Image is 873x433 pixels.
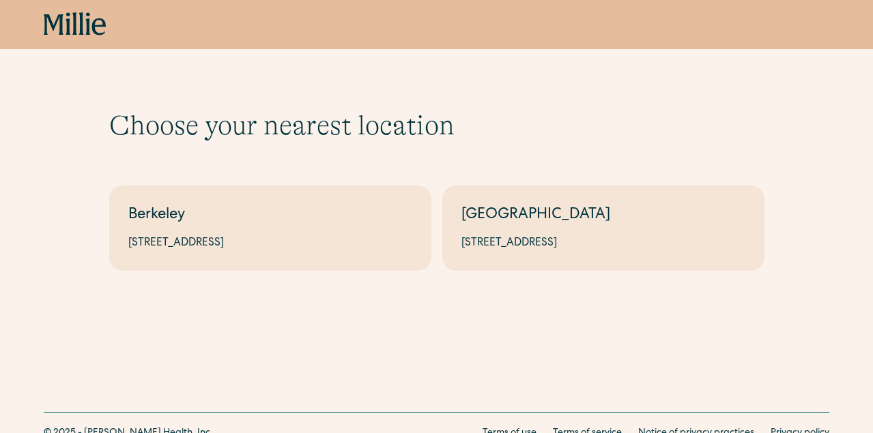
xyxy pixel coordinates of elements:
div: Berkeley [128,205,412,227]
div: [STREET_ADDRESS] [128,235,412,252]
h1: Choose your nearest location [109,109,764,142]
div: [STREET_ADDRESS] [461,235,745,252]
div: [GEOGRAPHIC_DATA] [461,205,745,227]
a: Berkeley[STREET_ADDRESS] [109,185,431,271]
a: [GEOGRAPHIC_DATA][STREET_ADDRESS] [442,185,764,271]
